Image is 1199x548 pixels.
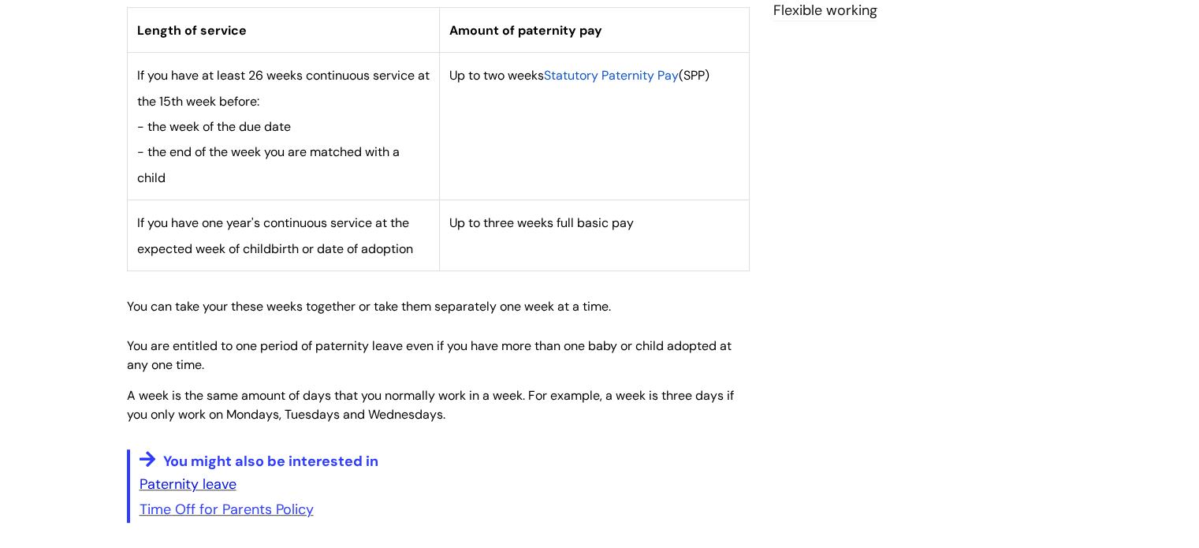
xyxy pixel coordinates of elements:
span: You can take your these weeks together or take them separately one week at a time. [127,298,611,315]
span: Amount of paternity pay [449,22,602,39]
span: If you have one year's continuous service at the expected week of childbirth or date of adoption [137,214,413,256]
span: Length of service [137,22,247,39]
a: Flexible working [773,1,877,21]
a: Paternity leave [140,475,236,494]
a: Statutory Paternity Pay [544,67,679,84]
span: You are entitled to one period of paternity leave even if you have more than one baby or child ad... [127,337,732,374]
span: - the week of the due date [137,118,291,135]
span: (SPP) [679,67,709,84]
span: - the end of the week you are matched with a child [137,144,400,185]
span: Up to three weeks full basic pay [449,214,634,231]
span: Up to two weeks [449,67,544,84]
span: If you have at least 26 weeks continuous service at the 15th week before: [137,67,430,109]
span: You might also be interested in [163,452,378,471]
a: Time Off for Parents Policy [140,500,314,519]
span: A week is the same amount of days that you normally work in a week. For example, a week is three ... [127,387,734,423]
